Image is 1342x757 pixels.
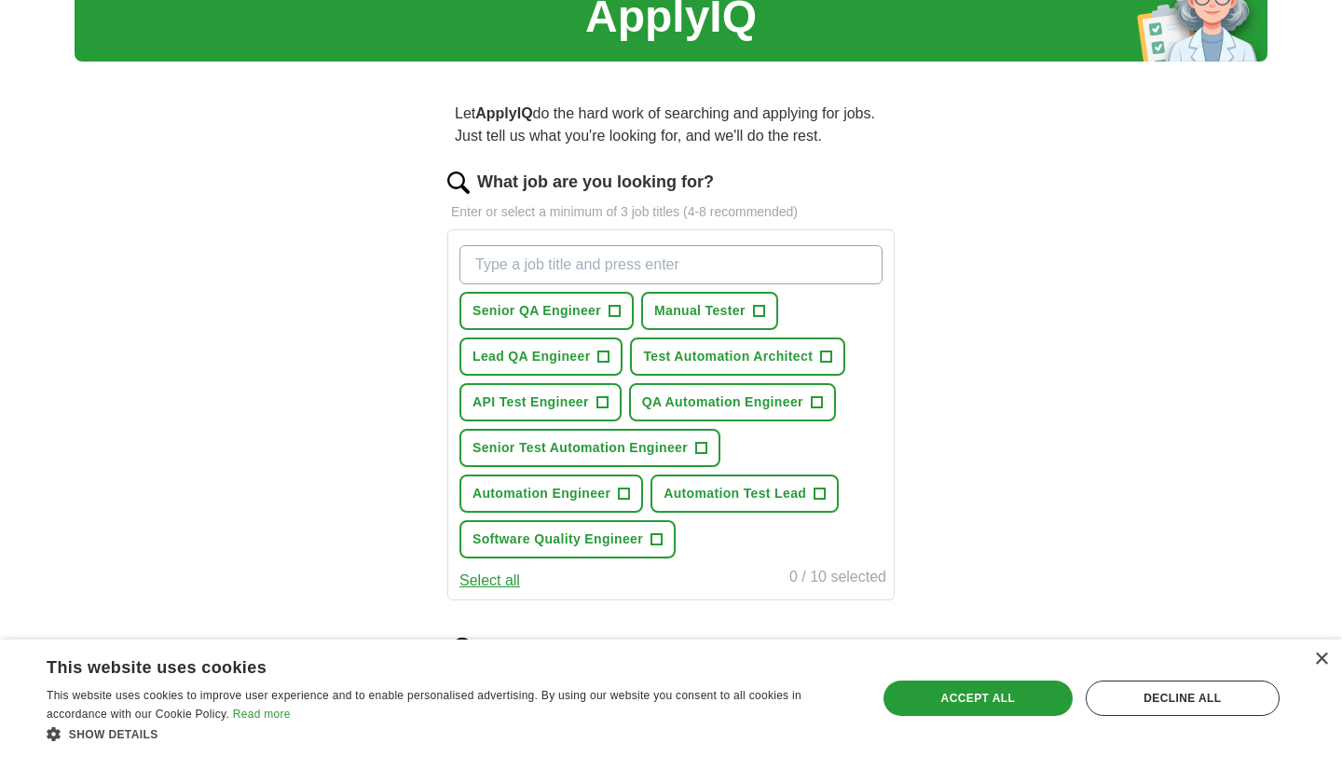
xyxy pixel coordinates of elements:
button: Senior QA Engineer [459,292,634,330]
a: Read more, opens a new window [233,708,291,721]
button: Test Automation Architect [630,337,845,376]
button: Automation Test Lead [650,475,839,513]
div: Decline all [1086,681,1280,716]
span: Senior Test Automation Engineer [472,438,688,458]
span: QA Automation Engineer [642,392,803,412]
strong: ApplyIQ [475,105,532,121]
label: What job are you looking for? [477,170,714,195]
button: Select all [459,570,520,592]
button: Manual Tester [641,292,778,330]
span: Software Quality Engineer [472,530,643,549]
p: Let do the hard work of searching and applying for jobs. Just tell us what you're looking for, an... [447,95,895,155]
button: Automation Engineer [459,475,643,513]
span: Senior QA Engineer [472,301,601,321]
img: search.png [447,172,470,194]
span: Test Automation Architect [643,347,813,366]
p: Enter or select a minimum of 3 job titles (4-8 recommended) [447,202,895,222]
button: Software Quality Engineer [459,520,676,558]
div: Close [1314,653,1328,667]
div: Accept all [883,681,1073,716]
button: QA Automation Engineer [629,383,836,421]
span: Manual Tester [654,301,746,321]
div: Show details [47,724,853,743]
input: Type a job title and press enter [459,245,883,284]
div: This website uses cookies [47,651,806,679]
span: Automation Engineer [472,484,610,503]
span: Automation Test Lead [664,484,806,503]
button: API Test Engineer [459,383,622,421]
span: This website uses cookies to improve user experience and to enable personalised advertising. By u... [47,689,801,721]
span: Lead QA Engineer [472,347,590,366]
img: location.png [447,638,477,668]
button: Senior Test Automation Engineer [459,429,720,467]
span: API Test Engineer [472,392,589,412]
div: 0 / 10 selected [789,566,886,592]
button: Lead QA Engineer [459,337,623,376]
span: Show details [69,728,158,741]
